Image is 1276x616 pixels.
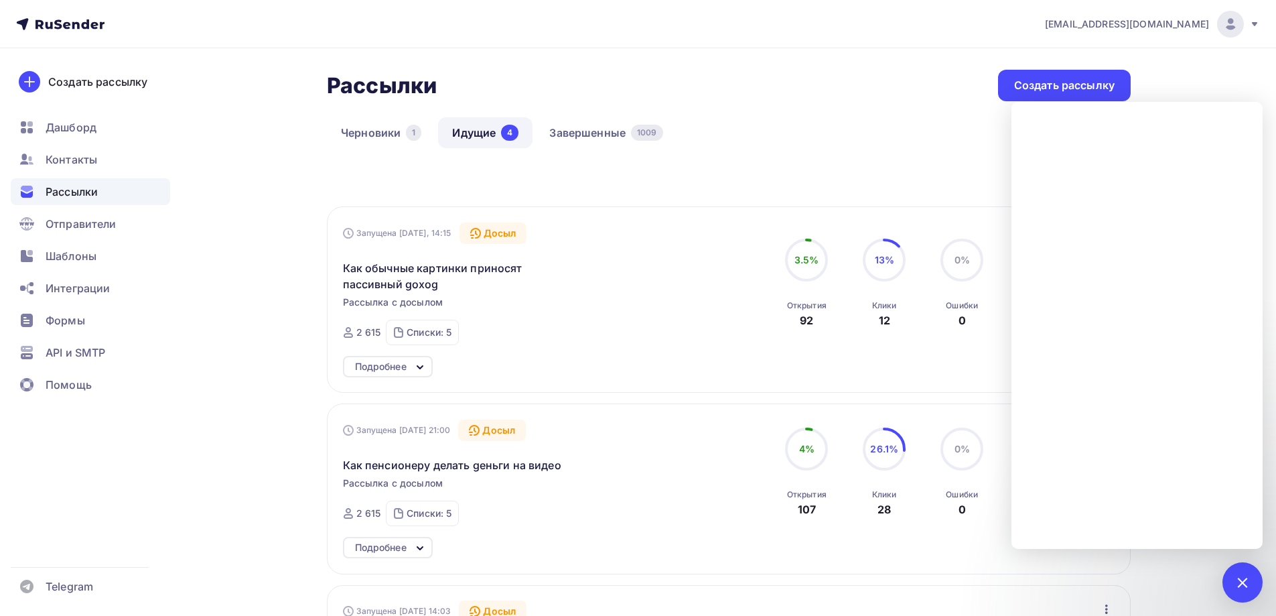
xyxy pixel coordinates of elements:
[954,254,970,265] span: 0%
[1045,11,1260,38] a: [EMAIL_ADDRESS][DOMAIN_NAME]
[343,260,573,292] span: Как обычные картинки приносят пассивный gохоg
[799,443,814,454] span: 4%
[959,501,966,517] div: 0
[872,300,897,311] div: Клики
[459,223,527,244] div: Досыл
[535,117,677,148] a: Завершенные1009
[787,489,827,500] div: Открытия
[11,307,170,334] a: Формы
[438,117,533,148] a: Идущие4
[407,326,451,339] div: Списки: 5
[46,151,97,168] span: Контакты
[343,477,443,490] span: Рассылка с досылом
[946,489,978,500] div: Ошибки
[356,326,381,339] div: 2 615
[1014,78,1115,93] div: Создать рассылку
[798,501,816,517] div: 107
[407,507,451,520] div: Списки: 5
[356,507,381,520] div: 2 615
[787,300,827,311] div: Открытия
[46,377,92,393] span: Помощь
[406,125,421,141] div: 1
[46,280,110,296] span: Интеграции
[954,443,970,454] span: 0%
[959,312,966,328] div: 0
[870,443,898,454] span: 26.1%
[879,312,890,328] div: 12
[343,457,561,473] span: Как пенсионеру делать gеньги на видео
[11,146,170,173] a: Контакты
[501,125,518,141] div: 4
[327,117,435,148] a: Черновики1
[355,359,407,375] div: Подробнее
[11,114,170,141] a: Дашборд
[11,178,170,205] a: Рассылки
[355,540,407,556] div: Подробнее
[631,125,663,141] div: 1009
[46,312,85,328] span: Формы
[800,312,813,328] div: 92
[46,216,117,232] span: Отправители
[11,243,170,269] a: Шаблоны
[11,210,170,237] a: Отправители
[327,72,437,99] h2: Рассылки
[48,74,147,90] div: Создать рассылку
[46,119,96,135] span: Дашборд
[1045,17,1209,31] span: [EMAIL_ADDRESS][DOMAIN_NAME]
[343,296,443,309] span: Рассылка с досылом
[877,501,891,517] div: 28
[46,248,96,264] span: Шаблоны
[343,425,451,436] div: Запущена [DATE] 21:00
[458,420,526,441] div: Досыл
[46,578,93,595] span: Telegram
[872,489,897,500] div: Клики
[794,254,819,265] span: 3.5%
[46,345,105,361] span: API и SMTP
[946,300,978,311] div: Ошибки
[875,254,894,265] span: 13%
[46,184,98,200] span: Рассылки
[343,228,451,239] div: Запущена [DATE], 14:15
